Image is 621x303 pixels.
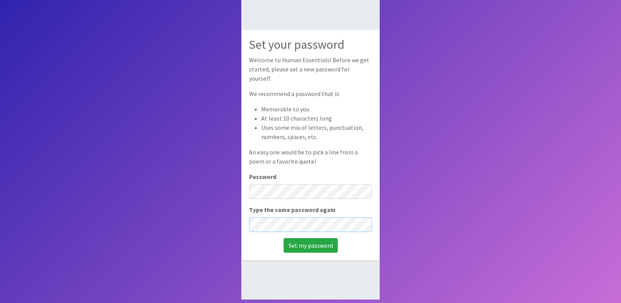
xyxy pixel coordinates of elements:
li: Uses some mix of letters, punctuation, numbers, spaces, etc. [261,123,372,141]
p: Welcome to Human Essentials! Before we get started, please set a new password for yourself. [249,55,372,83]
li: At least 10 characters long [261,114,372,123]
label: Type the same password again [249,205,335,214]
h2: Set your password [249,37,372,52]
p: We recommend a password that is: [249,89,372,98]
label: Password [249,172,276,181]
input: Set my password [284,238,338,253]
li: Memorable to you [261,104,372,114]
p: An easy one would be to pick a line from a poem or a favorite quote! [249,147,372,166]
